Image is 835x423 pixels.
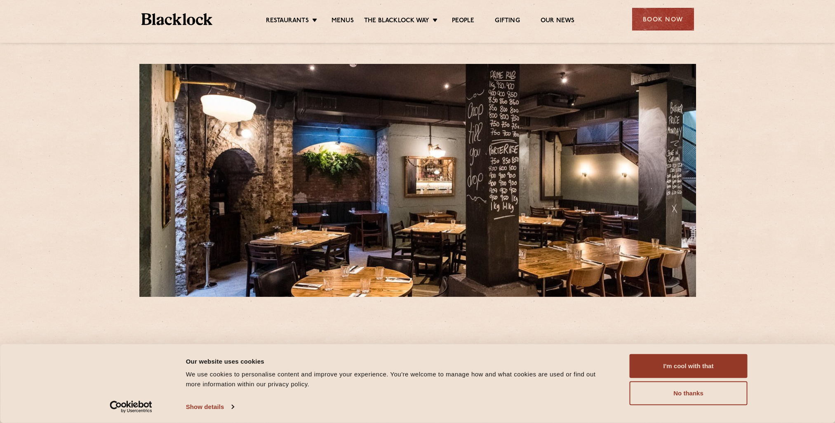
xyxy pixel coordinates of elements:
a: The Blacklock Way [364,17,429,26]
a: Restaurants [266,17,309,26]
a: Gifting [495,17,520,26]
a: Show details [186,401,234,413]
a: People [452,17,474,26]
button: I'm cool with that [630,354,748,378]
button: No thanks [630,381,748,405]
a: Usercentrics Cookiebot - opens in a new window [95,401,167,413]
a: Menus [332,17,354,26]
a: Our News [541,17,575,26]
div: Our website uses cookies [186,356,611,366]
div: Book Now [632,8,694,31]
img: BL_Textured_Logo-footer-cropped.svg [141,13,213,25]
div: We use cookies to personalise content and improve your experience. You're welcome to manage how a... [186,369,611,389]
